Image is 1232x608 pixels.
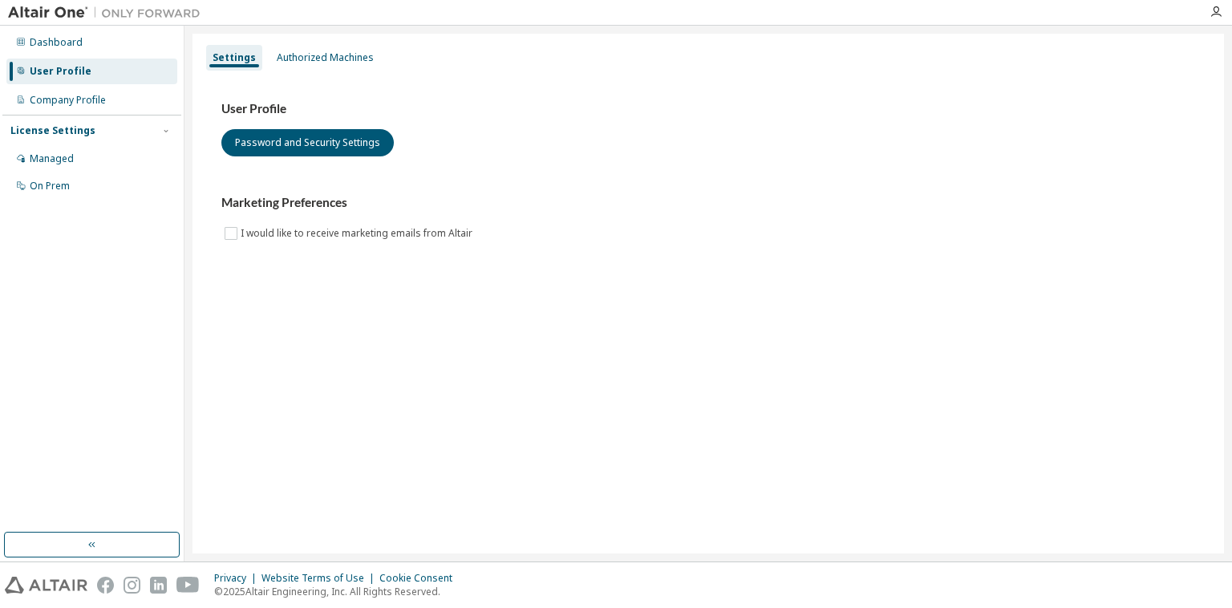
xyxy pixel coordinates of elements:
[8,5,209,21] img: Altair One
[261,572,379,585] div: Website Terms of Use
[241,224,476,243] label: I would like to receive marketing emails from Altair
[214,572,261,585] div: Privacy
[277,51,374,64] div: Authorized Machines
[30,94,106,107] div: Company Profile
[214,585,462,598] p: © 2025 Altair Engineering, Inc. All Rights Reserved.
[150,577,167,594] img: linkedin.svg
[124,577,140,594] img: instagram.svg
[97,577,114,594] img: facebook.svg
[213,51,256,64] div: Settings
[10,124,95,137] div: License Settings
[5,577,87,594] img: altair_logo.svg
[30,180,70,193] div: On Prem
[221,195,1195,211] h3: Marketing Preferences
[30,152,74,165] div: Managed
[379,572,462,585] div: Cookie Consent
[30,36,83,49] div: Dashboard
[221,129,394,156] button: Password and Security Settings
[221,101,1195,117] h3: User Profile
[30,65,91,78] div: User Profile
[176,577,200,594] img: youtube.svg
